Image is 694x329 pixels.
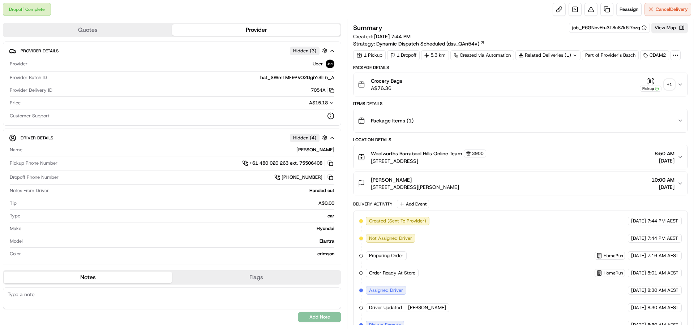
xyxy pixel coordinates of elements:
[354,172,687,195] button: [PERSON_NAME][STREET_ADDRESS][PERSON_NAME]10:00 AM[DATE]
[647,252,678,259] span: 7:16 AM AEST
[353,101,688,107] div: Items Details
[249,160,322,166] span: +61 480 020 263 ext. 75506408
[313,61,323,67] span: Uber
[397,200,429,208] button: Add Event
[326,60,334,68] img: uber-new-logo.jpeg
[369,287,403,294] span: Assigned Driver
[371,183,459,191] span: [STREET_ADDRESS][PERSON_NAME]
[640,50,669,60] div: CDAM2
[371,85,402,92] span: A$76.36
[387,50,420,60] div: 1 Dropoff
[52,187,334,194] div: Handed out
[353,50,386,60] div: 1 Pickup
[10,200,17,207] span: Tip
[616,3,642,16] button: Reassign
[10,174,59,181] span: Dropoff Phone Number
[647,304,678,311] span: 8:30 AM AEST
[10,61,27,67] span: Provider
[10,187,49,194] span: Notes From Driver
[631,235,646,242] span: [DATE]
[293,135,316,141] span: Hidden ( 4 )
[4,272,172,283] button: Notes
[10,113,50,119] span: Customer Support
[647,322,678,328] span: 8:30 AM AEST
[9,132,335,144] button: Driver DetailsHidden (4)
[4,24,172,36] button: Quotes
[20,200,334,207] div: A$0.00
[10,160,57,166] span: Pickup Phone Number
[293,48,316,54] span: Hidden ( 3 )
[421,50,449,60] div: 5.3 km
[10,251,21,257] span: Color
[10,147,22,153] span: Name
[10,74,47,81] span: Provider Batch ID
[23,213,334,219] div: car
[656,6,688,13] span: Cancel Delivery
[10,87,52,94] span: Provider Delivery ID
[620,6,638,13] span: Reassign
[290,133,329,142] button: Hidden (4)
[25,147,334,153] div: [PERSON_NAME]
[9,45,335,57] button: Provider DetailsHidden (3)
[376,40,479,47] span: Dynamic Dispatch Scheduled (dss_QAn54v)
[10,225,21,232] span: Make
[369,235,412,242] span: Not Assigned Driver
[655,157,674,164] span: [DATE]
[408,304,446,311] span: [PERSON_NAME]
[311,87,334,94] button: 7054A
[10,100,21,106] span: Price
[371,176,412,183] span: [PERSON_NAME]
[172,272,340,283] button: Flags
[242,159,334,167] a: +61 480 020 263 ext. 75506408
[647,270,678,276] span: 8:01 AM AEST
[651,23,688,33] button: View Map
[647,287,678,294] span: 8:30 AM AEST
[651,176,674,183] span: 10:00 AM
[631,252,646,259] span: [DATE]
[640,78,674,92] button: Pickup+1
[640,78,661,92] button: Pickup
[631,287,646,294] span: [DATE]
[354,145,687,169] button: Woolworths Barrabool Hills Online Team3900[STREET_ADDRESS]8:50 AM[DATE]
[353,201,393,207] div: Delivery Activity
[353,137,688,143] div: Location Details
[604,253,623,259] span: HomeRun
[631,218,646,224] span: [DATE]
[472,151,484,156] span: 3900
[450,50,514,60] a: Created via Automation
[21,48,59,54] span: Provider Details
[369,252,403,259] span: Preparing Order
[371,157,486,165] span: [STREET_ADDRESS]
[369,304,402,311] span: Driver Updated
[515,50,581,60] div: Related Deliveries (1)
[354,109,687,132] button: Package Items (1)
[374,33,411,40] span: [DATE] 7:44 PM
[10,213,20,219] span: Type
[172,24,340,36] button: Provider
[309,100,328,106] span: A$15.18
[353,25,382,31] h3: Summary
[369,218,426,224] span: Created (Sent To Provider)
[644,3,691,16] button: CancelDelivery
[26,238,334,244] div: Elantra
[647,218,678,224] span: 7:44 PM AEST
[282,174,322,181] span: [PHONE_NUMBER]
[271,100,334,106] button: A$15.18
[10,238,23,244] span: Model
[274,173,334,181] a: [PHONE_NUMBER]
[371,77,402,85] span: Grocery Bags
[604,270,623,276] span: HomeRun
[369,322,401,328] span: Pickup Enroute
[354,73,687,96] button: Grocery BagsA$76.36Pickup+1
[647,235,678,242] span: 7:44 PM AEST
[572,25,647,31] button: job_P6GNovEtu3T8u8Zk6i7ozq
[24,251,334,257] div: crimson
[631,270,646,276] span: [DATE]
[371,150,462,157] span: Woolworths Barrabool Hills Online Team
[353,65,688,70] div: Package Details
[290,46,329,55] button: Hidden (3)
